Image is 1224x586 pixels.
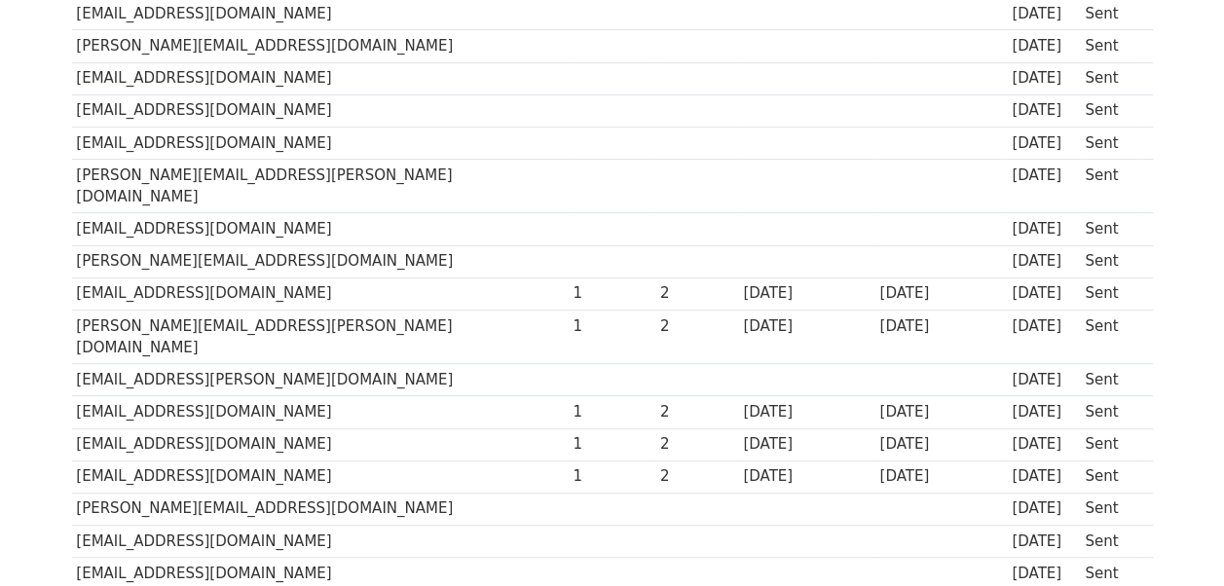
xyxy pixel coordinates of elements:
[743,401,870,423] div: [DATE]
[1080,493,1142,525] td: Sent
[1127,493,1224,586] iframe: Chat Widget
[573,315,650,338] div: 1
[879,401,1002,423] div: [DATE]
[1012,132,1076,155] div: [DATE]
[1080,310,1142,364] td: Sent
[573,465,650,488] div: 1
[743,465,870,488] div: [DATE]
[1012,563,1076,585] div: [DATE]
[1012,531,1076,553] div: [DATE]
[1080,245,1142,277] td: Sent
[1080,159,1142,213] td: Sent
[1012,315,1076,338] div: [DATE]
[879,465,1002,488] div: [DATE]
[1012,165,1076,187] div: [DATE]
[1080,277,1142,310] td: Sent
[72,525,569,557] td: [EMAIL_ADDRESS][DOMAIN_NAME]
[1012,282,1076,305] div: [DATE]
[1080,525,1142,557] td: Sent
[573,282,650,305] div: 1
[72,94,569,127] td: [EMAIL_ADDRESS][DOMAIN_NAME]
[72,460,569,493] td: [EMAIL_ADDRESS][DOMAIN_NAME]
[1012,3,1076,25] div: [DATE]
[72,213,569,245] td: [EMAIL_ADDRESS][DOMAIN_NAME]
[1012,465,1076,488] div: [DATE]
[1012,218,1076,240] div: [DATE]
[1012,35,1076,57] div: [DATE]
[72,428,569,460] td: [EMAIL_ADDRESS][DOMAIN_NAME]
[573,401,650,423] div: 1
[1012,433,1076,456] div: [DATE]
[1012,99,1076,122] div: [DATE]
[1080,30,1142,62] td: Sent
[1080,460,1142,493] td: Sent
[1080,364,1142,396] td: Sent
[660,282,734,305] div: 2
[1012,67,1076,90] div: [DATE]
[660,315,734,338] div: 2
[1080,94,1142,127] td: Sent
[72,30,569,62] td: [PERSON_NAME][EMAIL_ADDRESS][DOMAIN_NAME]
[1012,497,1076,520] div: [DATE]
[72,159,569,213] td: [PERSON_NAME][EMAIL_ADDRESS][PERSON_NAME][DOMAIN_NAME]
[72,396,569,428] td: [EMAIL_ADDRESS][DOMAIN_NAME]
[660,401,734,423] div: 2
[879,282,1002,305] div: [DATE]
[879,315,1002,338] div: [DATE]
[72,310,569,364] td: [PERSON_NAME][EMAIL_ADDRESS][PERSON_NAME][DOMAIN_NAME]
[1012,250,1076,273] div: [DATE]
[72,277,569,310] td: [EMAIL_ADDRESS][DOMAIN_NAME]
[1080,127,1142,159] td: Sent
[743,433,870,456] div: [DATE]
[660,465,734,488] div: 2
[1080,396,1142,428] td: Sent
[1012,401,1076,423] div: [DATE]
[1080,428,1142,460] td: Sent
[1080,213,1142,245] td: Sent
[72,245,569,277] td: [PERSON_NAME][EMAIL_ADDRESS][DOMAIN_NAME]
[660,433,734,456] div: 2
[72,127,569,159] td: [EMAIL_ADDRESS][DOMAIN_NAME]
[72,364,569,396] td: [EMAIL_ADDRESS][PERSON_NAME][DOMAIN_NAME]
[879,433,1002,456] div: [DATE]
[743,282,870,305] div: [DATE]
[743,315,870,338] div: [DATE]
[1012,369,1076,391] div: [DATE]
[573,433,650,456] div: 1
[72,493,569,525] td: [PERSON_NAME][EMAIL_ADDRESS][DOMAIN_NAME]
[1080,62,1142,94] td: Sent
[72,62,569,94] td: [EMAIL_ADDRESS][DOMAIN_NAME]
